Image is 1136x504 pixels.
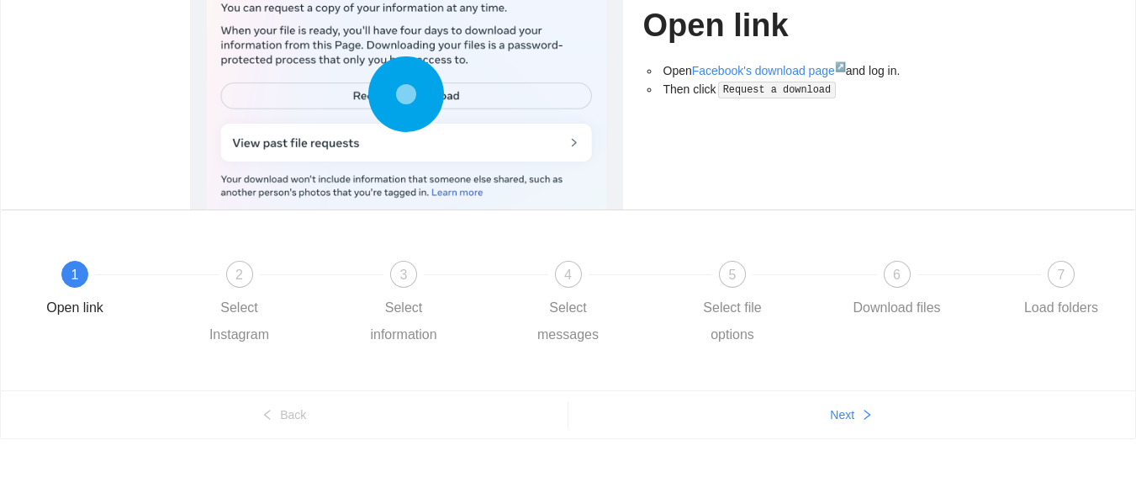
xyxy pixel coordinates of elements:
[835,61,846,72] sup: ↗
[684,261,848,348] div: 5Select file options
[861,409,873,422] span: right
[1058,268,1065,282] span: 7
[692,64,846,77] a: Facebook's download page↗
[848,261,1013,321] div: 6Download files
[355,294,452,348] div: Select information
[660,80,947,99] li: Then click
[71,268,79,282] span: 1
[191,261,356,348] div: 2Select Instagram
[46,294,103,321] div: Open link
[718,82,836,98] code: Request a download
[191,294,288,348] div: Select Instagram
[26,261,191,321] div: 1Open link
[830,406,854,424] span: Next
[564,268,572,282] span: 4
[684,294,781,348] div: Select file options
[1024,294,1098,321] div: Load folders
[1012,261,1110,321] div: 7Load folders
[568,401,1136,428] button: Nextright
[853,294,940,321] div: Download files
[520,261,684,348] div: 4Select messages
[729,268,737,282] span: 5
[643,6,947,45] h1: Open link
[520,294,617,348] div: Select messages
[1,401,568,428] button: leftBack
[400,268,408,282] span: 3
[355,261,520,348] div: 3Select information
[893,268,901,282] span: 6
[235,268,243,282] span: 2
[660,61,947,80] li: Open and log in.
